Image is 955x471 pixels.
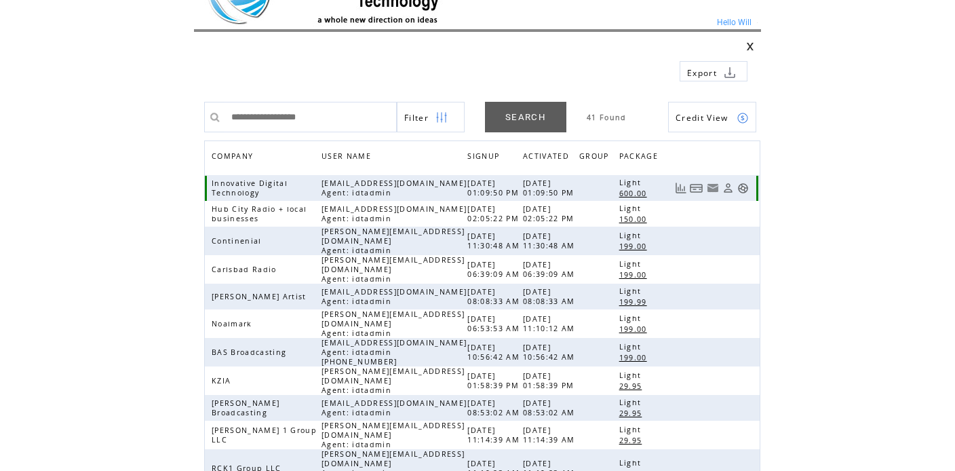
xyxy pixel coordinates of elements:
[467,287,523,306] span: [DATE] 08:08:33 AM
[321,309,465,338] span: [PERSON_NAME][EMAIL_ADDRESS][DOMAIN_NAME] Agent: idtadmin
[619,213,654,225] a: 150.00
[467,343,523,362] span: [DATE] 10:56:42 AM
[619,380,649,392] a: 29.95
[467,371,522,390] span: [DATE] 01:58:39 PM
[717,18,752,27] span: Hello Will
[619,398,645,407] span: Light
[579,148,612,168] span: GROUP
[467,260,523,279] span: [DATE] 06:39:09 AM
[523,204,578,223] span: [DATE] 02:05:22 PM
[523,260,579,279] span: [DATE] 06:39:09 AM
[619,148,665,168] a: PACKAGE
[523,343,579,362] span: [DATE] 10:56:42 AM
[724,67,736,79] img: download.png
[467,426,523,445] span: [DATE] 11:14:39 AM
[619,323,654,335] a: 199.00
[212,265,280,274] span: Carlsbad Radio
[587,113,627,122] span: 41 Found
[523,231,579,250] span: [DATE] 11:30:48 AM
[321,421,465,449] span: [PERSON_NAME][EMAIL_ADDRESS][DOMAIN_NAME] Agent: idtadmin
[668,102,756,132] a: Credit View
[321,151,374,159] a: USER NAME
[212,204,307,223] span: Hub City Radio + local businesses
[619,371,645,380] span: Light
[619,286,645,296] span: Light
[619,269,654,280] a: 199.00
[619,148,661,168] span: PACKAGE
[619,242,650,251] span: 199.00
[321,366,465,395] span: [PERSON_NAME][EMAIL_ADDRESS][DOMAIN_NAME] Agent: idtadmin
[212,376,234,385] span: KZIA
[619,434,649,446] a: 29.95
[321,227,465,255] span: [PERSON_NAME][EMAIL_ADDRESS][DOMAIN_NAME] Agent: idtadmin
[722,183,734,194] a: View Profile
[619,296,654,307] a: 199.99
[619,425,645,434] span: Light
[212,398,279,417] span: [PERSON_NAME] Broadcasting
[619,352,654,363] a: 199.00
[435,102,448,133] img: filters.png
[619,353,650,362] span: 199.00
[397,102,465,132] a: Filter
[523,398,579,417] span: [DATE] 08:53:02 AM
[485,102,566,132] a: SEARCH
[619,240,654,252] a: 199.00
[212,319,256,328] span: Noalmark
[523,426,579,445] span: [DATE] 11:14:39 AM
[467,314,523,333] span: [DATE] 06:53:53 AM
[523,314,579,333] span: [DATE] 11:10:12 AM
[467,398,523,417] span: [DATE] 08:53:02 AM
[321,255,465,284] span: [PERSON_NAME][EMAIL_ADDRESS][DOMAIN_NAME] Agent: idtadmin
[675,183,686,194] a: View Usage
[619,436,646,445] span: 29.95
[212,178,288,197] span: Innovative Digital Technology
[619,458,645,468] span: Light
[690,183,703,194] a: View Bills
[321,204,467,223] span: [EMAIL_ADDRESS][DOMAIN_NAME] Agent: idtadmin
[212,292,310,301] span: [PERSON_NAME] Artist
[467,178,522,197] span: [DATE] 01:09:50 PM
[404,112,429,124] span: Show filters
[212,347,290,357] span: BAS Broadcasting
[619,178,645,187] span: Light
[467,231,523,250] span: [DATE] 11:30:48 AM
[523,148,576,168] a: ACTIVATED
[321,398,467,417] span: [EMAIL_ADDRESS][DOMAIN_NAME] Agent: idtadmin
[321,338,467,366] span: [EMAIL_ADDRESS][DOMAIN_NAME] Agent: idtadmin [PHONE_NUMBER]
[212,148,256,168] span: COMPANY
[619,187,654,199] a: 600.00
[212,151,256,159] a: COMPANY
[619,409,646,418] span: 29.95
[467,151,503,159] a: SIGNUP
[619,342,645,352] span: Light
[523,148,572,168] span: ACTIVATED
[619,259,645,269] span: Light
[680,61,747,81] a: Export
[212,426,317,445] span: [PERSON_NAME] 1 Group LLC
[619,231,645,240] span: Light
[619,381,646,391] span: 29.95
[467,204,522,223] span: [DATE] 02:05:22 PM
[737,183,749,194] a: Support
[619,270,650,280] span: 199.00
[619,324,650,334] span: 199.00
[737,112,749,124] img: credits.png
[523,287,579,306] span: [DATE] 08:08:33 AM
[619,204,645,213] span: Light
[467,148,503,168] span: SIGNUP
[619,214,650,224] span: 150.00
[321,148,374,168] span: USER NAME
[619,189,650,198] span: 600.00
[321,178,467,197] span: [EMAIL_ADDRESS][DOMAIN_NAME] Agent: idtadmin
[707,182,719,194] a: Resend welcome email to this user
[619,297,650,307] span: 199.99
[321,287,467,306] span: [EMAIL_ADDRESS][DOMAIN_NAME] Agent: idtadmin
[523,178,578,197] span: [DATE] 01:09:50 PM
[619,314,645,323] span: Light
[212,236,265,246] span: Continenial
[523,371,578,390] span: [DATE] 01:58:39 PM
[579,148,616,168] a: GROUP
[619,407,649,419] a: 29.95
[676,112,728,124] span: Show Credits View
[687,67,717,79] span: Export to csv file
